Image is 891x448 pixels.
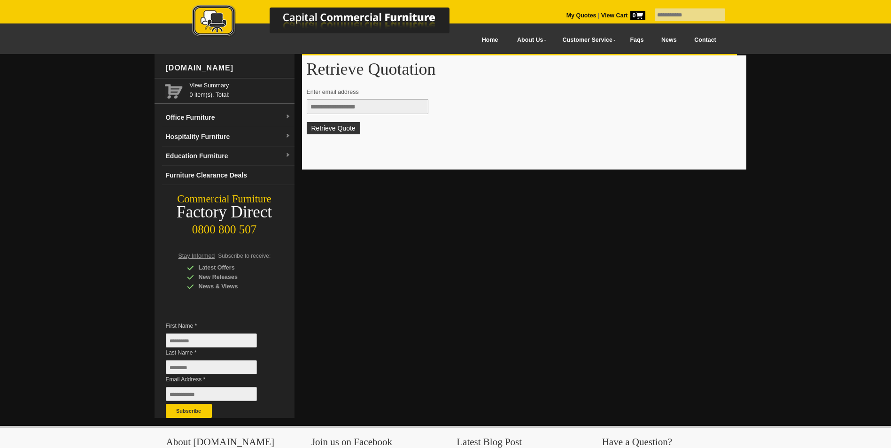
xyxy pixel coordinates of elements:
[285,133,291,139] img: dropdown
[566,12,597,19] a: My Quotes
[187,263,276,272] div: Latest Offers
[166,348,271,357] span: Last Name *
[190,81,291,98] span: 0 item(s), Total:
[166,375,271,384] span: Email Address *
[166,387,257,401] input: Email Address *
[190,81,291,90] a: View Summary
[155,193,294,206] div: Commercial Furniture
[166,333,257,348] input: First Name *
[307,60,742,78] h1: Retrieve Quotation
[285,153,291,158] img: dropdown
[166,404,212,418] button: Subscribe
[162,127,294,147] a: Hospitality Furnituredropdown
[162,54,294,82] div: [DOMAIN_NAME]
[630,11,645,20] span: 0
[187,272,276,282] div: New Releases
[178,253,215,259] span: Stay Informed
[552,30,621,51] a: Customer Service
[162,147,294,166] a: Education Furnituredropdown
[166,5,495,39] img: Capital Commercial Furniture Logo
[685,30,725,51] a: Contact
[162,166,294,185] a: Furniture Clearance Deals
[166,321,271,331] span: First Name *
[162,108,294,127] a: Office Furnituredropdown
[601,12,645,19] strong: View Cart
[166,360,257,374] input: Last Name *
[599,12,645,19] a: View Cart0
[187,282,276,291] div: News & Views
[652,30,685,51] a: News
[218,253,271,259] span: Subscribe to receive:
[285,114,291,120] img: dropdown
[307,87,733,97] p: Enter email address
[155,218,294,236] div: 0800 800 507
[166,5,495,42] a: Capital Commercial Furniture Logo
[621,30,653,51] a: Faqs
[155,206,294,219] div: Factory Direct
[507,30,552,51] a: About Us
[307,122,360,134] button: Retrieve Quote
